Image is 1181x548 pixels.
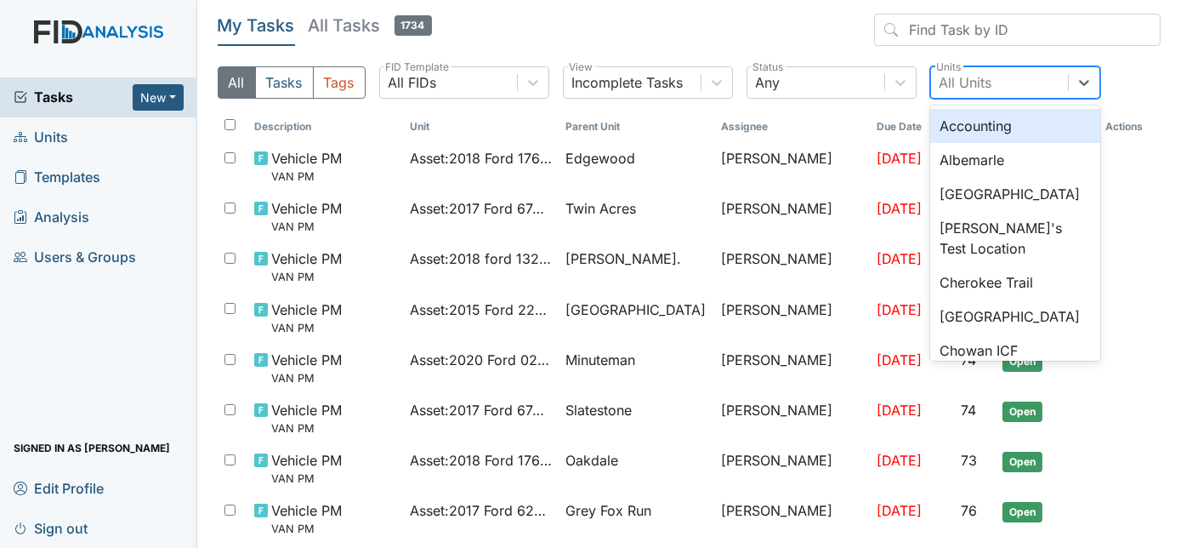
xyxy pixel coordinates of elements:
span: Asset : 2018 Ford 17643 [410,148,552,168]
span: Vehicle PM VAN PM [271,350,342,386]
div: Incomplete Tasks [572,72,684,93]
span: Open [1002,402,1042,422]
small: VAN PM [271,219,342,235]
td: [PERSON_NAME] [714,343,870,393]
span: [DATE] [877,250,922,267]
th: Toggle SortBy [403,112,559,141]
span: Open [1002,351,1042,372]
span: Vehicle PM VAN PM [271,400,342,437]
div: [PERSON_NAME]'s Test Location [930,211,1100,265]
td: [PERSON_NAME] [714,494,870,544]
span: [DATE] [877,502,922,519]
span: Asset : 2020 Ford 02107 [410,350,552,370]
small: VAN PM [271,471,342,487]
span: [DATE] [877,351,922,368]
span: Open [1002,502,1042,522]
div: Cherokee Trail [930,265,1100,300]
span: [DATE] [877,452,922,469]
span: 1734 [395,15,432,36]
div: [GEOGRAPHIC_DATA] [930,300,1100,334]
div: Type filter [218,66,366,99]
span: Slatestone [565,400,632,420]
input: Toggle All Rows Selected [224,119,236,130]
span: Vehicle PM VAN PM [271,450,342,487]
small: VAN PM [271,320,342,336]
span: Asset : 2017 Ford 62225 [410,500,552,521]
span: Vehicle PM VAN PM [271,148,342,185]
span: Sign out [14,515,88,541]
th: Toggle SortBy [247,112,403,141]
span: Minuteman [565,350,635,370]
span: Signed in as [PERSON_NAME] [14,435,170,461]
td: [PERSON_NAME] [714,242,870,292]
div: All Units [940,72,992,93]
h5: My Tasks [218,14,295,37]
small: VAN PM [271,168,342,185]
span: Edit Profile [14,475,104,501]
div: [GEOGRAPHIC_DATA] [930,177,1100,211]
span: [PERSON_NAME]. [565,248,681,269]
span: [DATE] [877,150,922,167]
button: New [133,84,184,111]
th: Toggle SortBy [870,112,954,141]
span: Asset : 2015 Ford 22364 [410,300,552,320]
td: [PERSON_NAME] [714,393,870,443]
span: Analysis [14,204,89,231]
span: Asset : 2018 ford 13242 [410,248,552,269]
th: Assignee [714,112,870,141]
div: All FIDs [389,72,437,93]
a: Tasks [14,87,133,107]
span: Users & Groups [14,244,136,271]
span: Vehicle PM VAN PM [271,198,342,235]
button: Tags [313,66,366,99]
span: Asset : 2018 Ford 17646 [410,450,552,471]
span: Edgewood [565,148,635,168]
h5: All Tasks [309,14,432,37]
span: 74 [961,351,976,368]
small: VAN PM [271,269,342,285]
div: Albemarle [930,143,1100,177]
td: [PERSON_NAME] [714,293,870,343]
span: [DATE] [877,402,922,419]
div: Chowan ICF [930,334,1100,368]
button: Tasks [255,66,314,99]
span: Open [1002,452,1042,472]
span: Asset : 2017 Ford 67436 [410,400,552,420]
span: Oakdale [565,450,618,471]
div: Any [756,72,781,93]
th: Actions [1099,112,1161,141]
span: [DATE] [877,200,922,217]
span: Grey Fox Run [565,500,651,521]
span: Twin Acres [565,198,636,219]
span: [GEOGRAPHIC_DATA] [565,300,706,320]
span: Vehicle PM VAN PM [271,500,342,537]
small: VAN PM [271,370,342,386]
span: [DATE] [877,301,922,318]
span: 76 [961,502,977,519]
small: VAN PM [271,420,342,437]
button: All [218,66,256,99]
small: VAN PM [271,521,342,537]
span: Templates [14,164,100,191]
th: Toggle SortBy [559,112,714,141]
span: 73 [961,452,977,469]
span: Vehicle PM VAN PM [271,300,342,336]
div: Accounting [930,109,1100,143]
span: Units [14,124,68,151]
span: 74 [961,402,976,419]
td: [PERSON_NAME] [714,443,870,494]
span: Asset : 2017 Ford 67435 [410,198,552,219]
input: Find Task by ID [874,14,1161,46]
span: Vehicle PM VAN PM [271,248,342,285]
td: [PERSON_NAME] [714,141,870,191]
td: [PERSON_NAME] [714,191,870,242]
